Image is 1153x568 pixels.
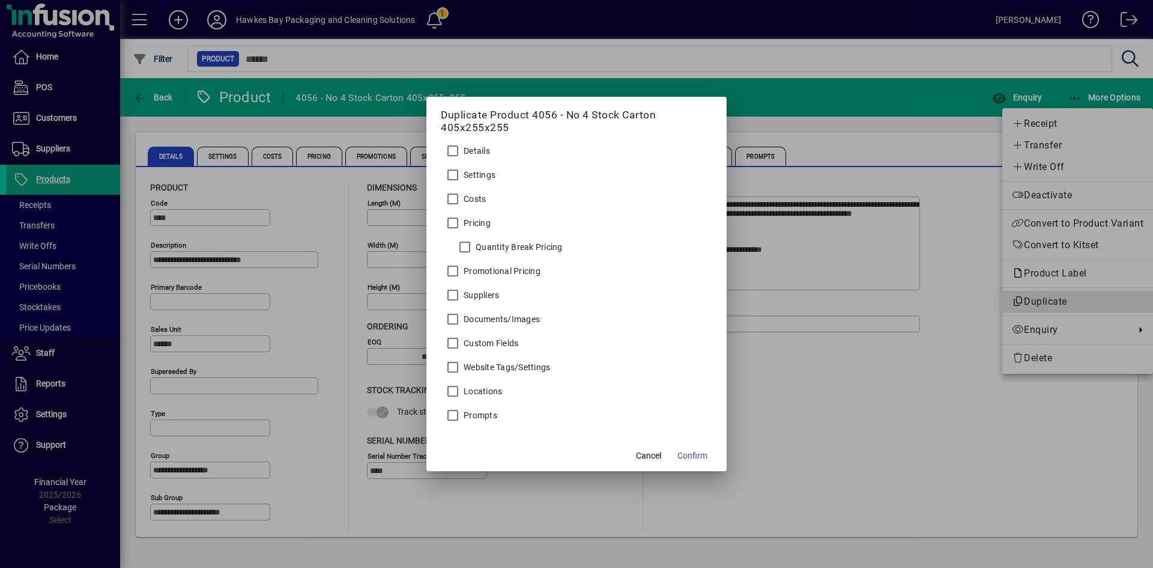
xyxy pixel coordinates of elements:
label: Promotional Pricing [461,265,540,277]
label: Settings [461,169,495,181]
label: Custom Fields [461,337,518,349]
span: Confirm [677,450,707,462]
label: Website Tags/Settings [461,361,550,373]
button: Confirm [673,445,712,466]
label: Prompts [461,409,497,421]
label: Pricing [461,217,491,229]
h5: Duplicate Product 4056 - No 4 Stock Carton 405x255x255 [441,109,712,134]
label: Quantity Break Pricing [473,241,563,253]
label: Details [461,145,490,157]
button: Cancel [629,445,668,466]
label: Locations [461,385,502,397]
span: Cancel [636,450,661,462]
label: Costs [461,193,486,205]
label: Documents/Images [461,313,540,325]
label: Suppliers [461,289,499,301]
